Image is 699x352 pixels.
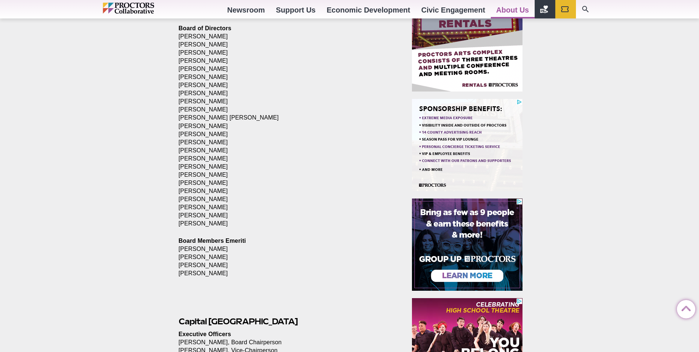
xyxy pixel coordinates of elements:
strong: Executive Officers [179,331,231,337]
a: Back to Top [677,300,692,315]
p: [PERSON_NAME] [PERSON_NAME] [PERSON_NAME] [PERSON_NAME] [179,237,395,277]
strong: Board of Directors [179,25,231,31]
iframe: Advertisement [412,199,522,291]
strong: Board Members Emeriti [179,238,246,244]
p: [PERSON_NAME] [PERSON_NAME] [PERSON_NAME] [PERSON_NAME] [PERSON_NAME] [PERSON_NAME] [PERSON_NAME]... [179,24,395,228]
iframe: Advertisement [412,99,522,191]
h2: Capital [GEOGRAPHIC_DATA] [179,316,395,327]
img: Proctors logo [103,3,186,14]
